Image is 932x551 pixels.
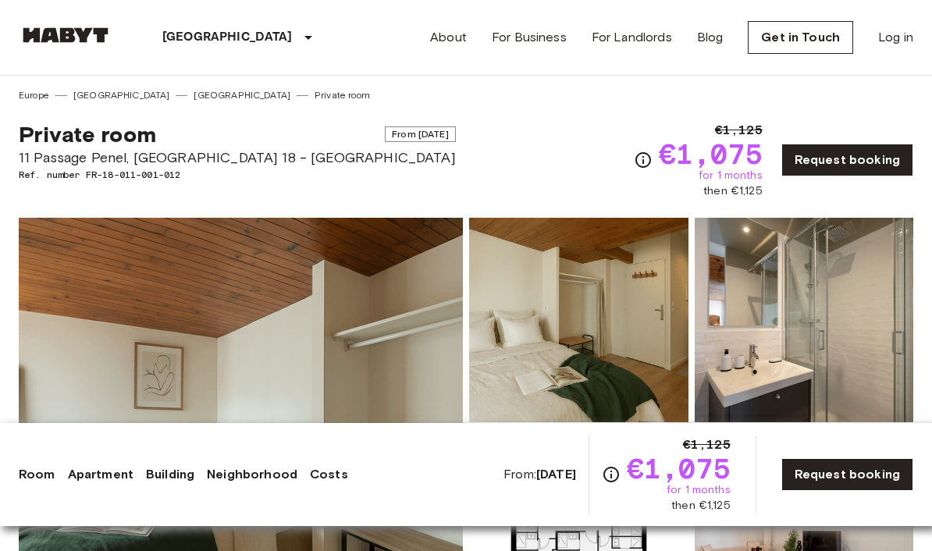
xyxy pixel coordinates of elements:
img: Picture of unit FR-18-011-001-012 [469,218,688,422]
svg: Check cost overview for full price breakdown. Please note that discounts apply to new joiners onl... [602,465,621,484]
b: [DATE] [536,467,576,482]
a: [GEOGRAPHIC_DATA] [73,88,170,102]
span: €1,125 [683,435,731,454]
a: Building [146,465,194,484]
a: Log in [878,28,913,47]
span: Ref. number FR-18-011-001-012 [19,168,456,182]
span: then €1,125 [671,498,731,514]
span: From: [503,466,576,483]
a: [GEOGRAPHIC_DATA] [194,88,290,102]
a: Private room [315,88,370,102]
span: Private room [19,121,156,148]
a: For Landlords [592,28,672,47]
span: then €1,125 [703,183,763,199]
span: €1,125 [715,121,763,140]
img: Picture of unit FR-18-011-001-012 [695,218,914,422]
span: From [DATE] [385,126,456,142]
a: Neighborhood [207,465,297,484]
p: [GEOGRAPHIC_DATA] [162,28,293,47]
a: Request booking [781,144,913,176]
span: for 1 months [699,168,763,183]
a: Europe [19,88,49,102]
a: Apartment [68,465,133,484]
a: Room [19,465,55,484]
span: €1,075 [659,140,763,168]
a: Request booking [781,458,913,491]
a: About [430,28,467,47]
span: for 1 months [667,482,731,498]
a: For Business [492,28,567,47]
img: Habyt [19,27,112,43]
a: Get in Touch [748,21,853,54]
a: Blog [697,28,724,47]
span: 11 Passage Penel, [GEOGRAPHIC_DATA] 18 - [GEOGRAPHIC_DATA] [19,148,456,168]
svg: Check cost overview for full price breakdown. Please note that discounts apply to new joiners onl... [634,151,653,169]
span: €1,075 [627,454,731,482]
a: Costs [310,465,348,484]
